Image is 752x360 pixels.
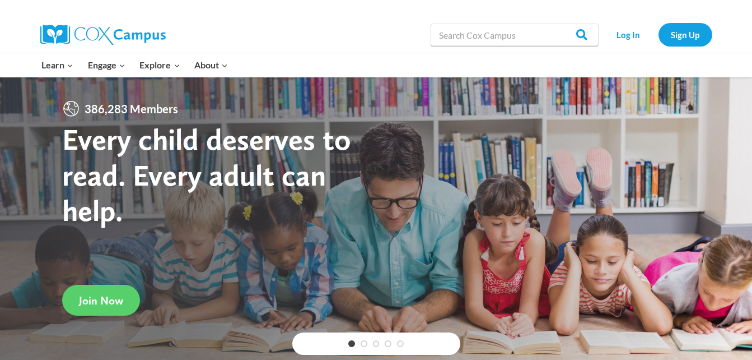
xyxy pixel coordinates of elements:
a: 5 [397,340,404,347]
span: Join Now [79,294,123,307]
strong: Every child deserves to read. Every adult can help. [62,121,351,228]
nav: Primary Navigation [35,53,235,77]
img: Cox Campus [40,25,166,45]
nav: Secondary Navigation [604,23,712,46]
a: Join Now [62,285,140,316]
input: Search Cox Campus [431,24,599,46]
span: About [194,58,228,72]
a: 3 [373,340,380,347]
a: 2 [361,340,367,347]
a: Sign Up [658,23,712,46]
span: 386,283 Members [80,100,183,118]
span: Explore [139,58,180,72]
a: Log In [604,23,653,46]
span: Learn [41,58,73,72]
a: 1 [348,340,355,347]
span: Engage [88,58,125,72]
a: 4 [385,340,391,347]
